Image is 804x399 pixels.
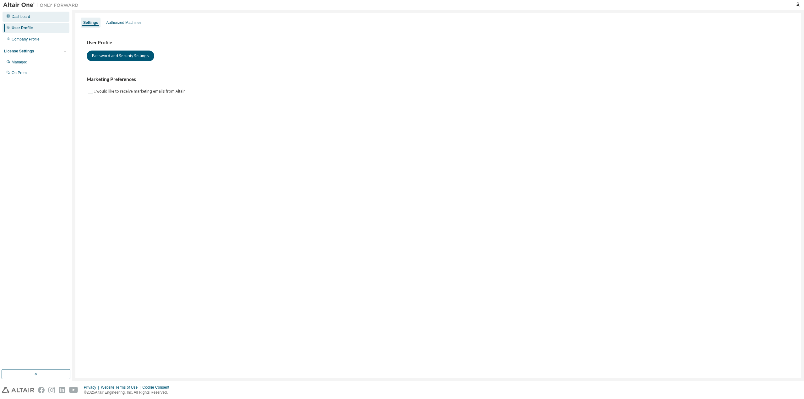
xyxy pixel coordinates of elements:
[12,60,27,65] div: Managed
[3,2,82,8] img: Altair One
[2,387,34,393] img: altair_logo.svg
[87,51,154,61] button: Password and Security Settings
[106,20,141,25] div: Authorized Machines
[84,385,101,390] div: Privacy
[94,88,186,95] label: I would like to receive marketing emails from Altair
[38,387,45,393] img: facebook.svg
[101,385,142,390] div: Website Terms of Use
[12,37,40,42] div: Company Profile
[142,385,173,390] div: Cookie Consent
[84,390,173,395] p: © 2025 Altair Engineering, Inc. All Rights Reserved.
[12,14,30,19] div: Dashboard
[87,76,790,83] h3: Marketing Preferences
[4,49,34,54] div: License Settings
[12,70,27,75] div: On Prem
[69,387,78,393] img: youtube.svg
[87,40,790,46] h3: User Profile
[59,387,65,393] img: linkedin.svg
[12,25,33,30] div: User Profile
[48,387,55,393] img: instagram.svg
[83,20,98,25] div: Settings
